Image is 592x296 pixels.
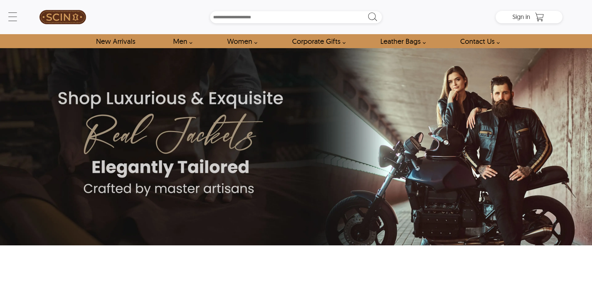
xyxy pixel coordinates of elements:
[39,3,86,31] img: SCIN
[30,3,96,31] a: SCIN
[373,34,429,48] a: Shop Leather Bags
[89,34,142,48] a: Shop New Arrivals
[285,34,349,48] a: Shop Leather Corporate Gifts
[533,12,546,22] a: Shopping Cart
[453,34,503,48] a: contact-us
[512,15,530,20] a: Sign in
[220,34,261,48] a: Shop Women Leather Jackets
[512,13,530,20] span: Sign in
[166,34,196,48] a: shop men's leather jackets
